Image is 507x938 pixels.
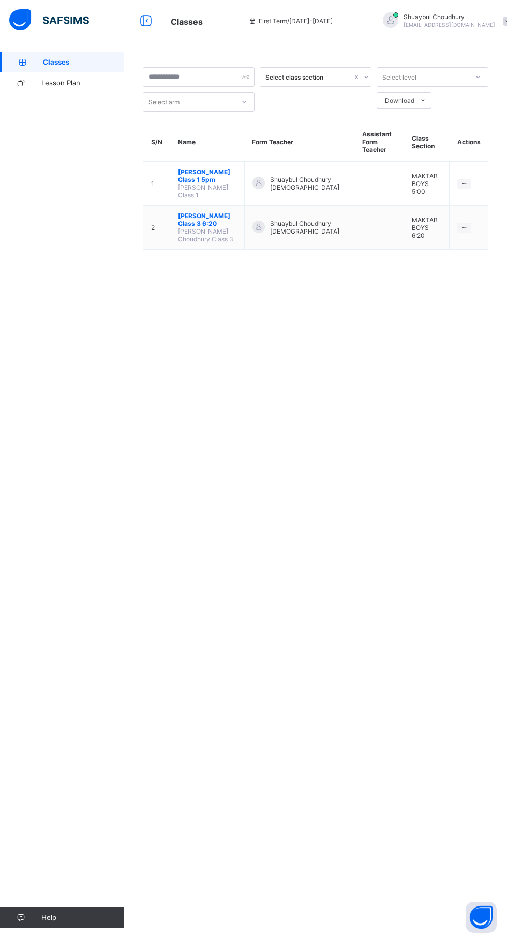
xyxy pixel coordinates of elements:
span: Lesson Plan [41,79,124,87]
th: Class Section [404,122,450,162]
span: Shuaybul Choudhury [DEMOGRAPHIC_DATA] [270,220,346,235]
span: session/term information [248,17,333,25]
span: Help [41,913,124,921]
td: 1 [143,162,170,206]
th: Assistant Form Teacher [354,122,404,162]
span: Classes [43,58,124,66]
div: Select class section [265,73,352,81]
img: safsims [9,9,89,31]
div: Select arm [148,92,180,112]
th: S/N [143,122,170,162]
td: 2 [143,206,170,250]
span: MAKTAB BOYS 6:20 [412,216,438,239]
span: [PERSON_NAME] Class 3 6:20 [178,212,236,227]
th: Name [170,122,245,162]
span: [PERSON_NAME] Class 1 [178,183,228,199]
span: Shuaybul Choudhury [404,13,495,21]
span: Shuaybul Choudhury [DEMOGRAPHIC_DATA] [270,176,346,191]
button: Open asap [466,902,497,933]
th: Actions [450,122,488,162]
span: [EMAIL_ADDRESS][DOMAIN_NAME] [404,22,495,28]
span: [PERSON_NAME] Class 1 5pm [178,168,236,183]
span: Classes [171,17,203,27]
span: [PERSON_NAME] Choudhury Class 3 [178,227,233,243]
span: MAKTAB BOYS 5:00 [412,172,438,195]
span: Download [385,97,414,104]
th: Form Teacher [244,122,354,162]
div: Select level [382,67,416,87]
